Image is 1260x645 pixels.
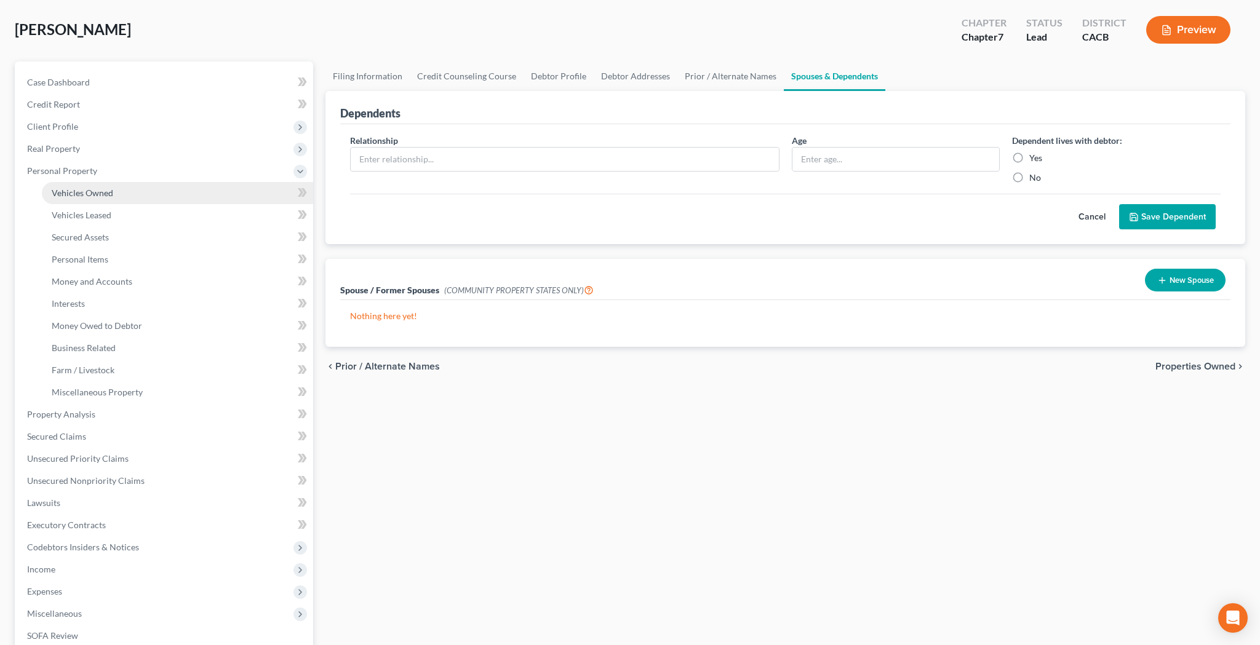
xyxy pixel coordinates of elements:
[17,492,313,514] a: Lawsuits
[1065,205,1119,229] button: Cancel
[594,61,677,91] a: Debtor Addresses
[27,542,139,552] span: Codebtors Insiders & Notices
[1029,172,1041,184] label: No
[27,121,78,132] span: Client Profile
[17,448,313,470] a: Unsecured Priority Claims
[42,204,313,226] a: Vehicles Leased
[52,387,143,397] span: Miscellaneous Property
[1082,30,1126,44] div: CACB
[52,254,108,264] span: Personal Items
[27,564,55,574] span: Income
[1155,362,1235,371] span: Properties Owned
[52,320,142,331] span: Money Owed to Debtor
[1155,362,1245,371] button: Properties Owned chevron_right
[792,148,1000,171] input: Enter age...
[27,630,78,641] span: SOFA Review
[1218,603,1248,633] div: Open Intercom Messenger
[27,77,90,87] span: Case Dashboard
[524,61,594,91] a: Debtor Profile
[52,232,109,242] span: Secured Assets
[325,362,335,371] i: chevron_left
[1026,30,1063,44] div: Lead
[784,61,885,91] a: Spouses & Dependents
[410,61,524,91] a: Credit Counseling Course
[52,342,116,353] span: Business Related
[325,61,410,91] a: Filing Information
[1082,16,1126,30] div: District
[27,409,95,419] span: Property Analysis
[1145,269,1226,291] button: New Spouse
[1146,16,1230,44] button: Preview
[42,359,313,381] a: Farm / Livestock
[52,365,114,375] span: Farm / Livestock
[17,71,313,93] a: Case Dashboard
[444,285,594,295] span: (COMMUNITY PROPERTY STATES ONLY)
[998,31,1003,42] span: 7
[42,293,313,315] a: Interests
[52,188,113,198] span: Vehicles Owned
[27,520,106,530] span: Executory Contracts
[42,271,313,293] a: Money and Accounts
[27,431,86,441] span: Secured Claims
[27,143,80,154] span: Real Property
[792,134,807,147] label: Age
[27,497,60,508] span: Lawsuits
[340,106,401,121] div: Dependents
[17,470,313,492] a: Unsecured Nonpriority Claims
[42,182,313,204] a: Vehicles Owned
[1235,362,1245,371] i: chevron_right
[962,30,1007,44] div: Chapter
[27,453,129,464] span: Unsecured Priority Claims
[42,315,313,337] a: Money Owed to Debtor
[27,99,80,109] span: Credit Report
[17,93,313,116] a: Credit Report
[340,285,439,295] span: Spouse / Former Spouses
[52,298,85,309] span: Interests
[17,514,313,536] a: Executory Contracts
[27,586,62,596] span: Expenses
[17,403,313,425] a: Property Analysis
[962,16,1007,30] div: Chapter
[17,425,313,448] a: Secured Claims
[351,148,779,171] input: Enter relationship...
[15,20,131,38] span: [PERSON_NAME]
[52,276,132,287] span: Money and Accounts
[335,362,440,371] span: Prior / Alternate Names
[1119,204,1216,230] button: Save Dependent
[42,248,313,271] a: Personal Items
[1026,16,1063,30] div: Status
[27,165,97,176] span: Personal Property
[350,310,1221,322] p: Nothing here yet!
[42,381,313,403] a: Miscellaneous Property
[325,362,440,371] button: chevron_left Prior / Alternate Names
[42,337,313,359] a: Business Related
[1012,134,1122,147] label: Dependent lives with debtor:
[1029,152,1042,164] label: Yes
[27,475,145,486] span: Unsecured Nonpriority Claims
[677,61,784,91] a: Prior / Alternate Names
[27,608,82,619] span: Miscellaneous
[350,135,398,146] span: Relationship
[42,226,313,248] a: Secured Assets
[52,210,111,220] span: Vehicles Leased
